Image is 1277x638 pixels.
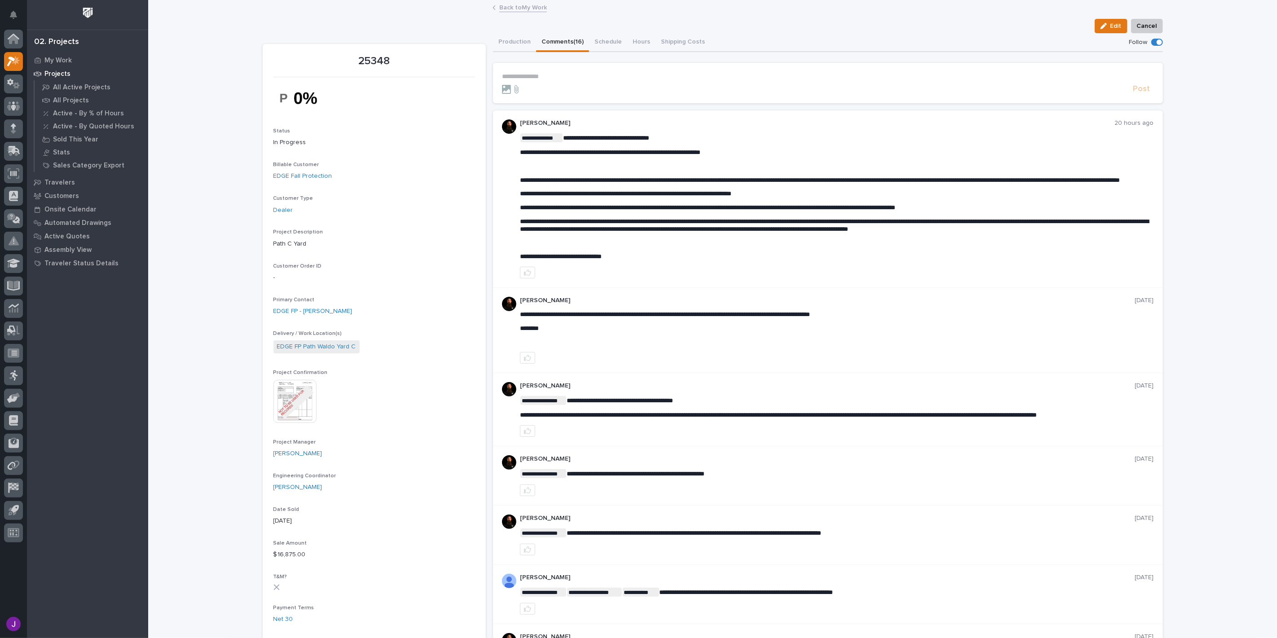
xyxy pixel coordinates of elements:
p: Follow [1129,39,1148,46]
p: Traveler Status Details [44,260,119,268]
p: Stats [53,149,70,157]
img: zmKUmRVDQjmBLfnAs97p [502,515,516,529]
p: $ 16,875.00 [273,550,475,559]
a: Customers [27,189,148,202]
img: zmKUmRVDQjmBLfnAs97p [502,382,516,396]
img: zmKUmRVDQjmBLfnAs97p [502,119,516,134]
p: [DATE] [1135,455,1154,463]
span: Post [1133,84,1150,94]
button: users-avatar [4,615,23,634]
span: Status [273,128,291,134]
span: Engineering Coordinator [273,473,336,479]
p: My Work [44,57,72,65]
p: [PERSON_NAME] [520,119,1115,127]
p: Travelers [44,179,75,187]
span: Payment Terms [273,605,314,611]
button: Edit [1095,19,1127,33]
p: Active Quotes [44,233,90,241]
a: EDGE FP - [PERSON_NAME] [273,307,352,316]
p: Assembly View [44,246,92,254]
div: Notifications [11,11,23,25]
img: zmKUmRVDQjmBLfnAs97p [502,297,516,311]
a: Net 30 [273,615,293,624]
p: 25348 [273,55,475,68]
span: Date Sold [273,507,299,512]
button: Post [1130,84,1154,94]
p: [DATE] [1135,382,1154,390]
p: [PERSON_NAME] [520,455,1135,463]
button: Comments (16) [536,33,589,52]
p: Active - By % of Hours [53,110,124,118]
span: Customer Order ID [273,264,322,269]
a: EDGE FP Path Waldo Yard C [277,342,356,352]
p: [DATE] [1135,515,1154,522]
a: [PERSON_NAME] [273,449,322,458]
a: My Work [27,53,148,67]
img: _RdiSn5av32eq0sfbUnTlCyBS_jdQ77zTsFy61oIv_U [273,83,341,114]
div: 02. Projects [34,37,79,47]
p: [DATE] [273,516,475,526]
span: Primary Contact [273,297,315,303]
a: Active - By % of Hours [35,107,148,119]
a: Onsite Calendar [27,202,148,216]
img: Workspace Logo [79,4,96,21]
p: [PERSON_NAME] [520,515,1135,522]
p: Projects [44,70,70,78]
button: Shipping Costs [656,33,710,52]
span: Project Manager [273,440,316,445]
span: Edit [1110,22,1122,30]
p: In Progress [273,138,475,147]
p: [PERSON_NAME] [520,574,1135,581]
button: like this post [520,425,535,437]
span: T&M? [273,574,287,580]
a: [PERSON_NAME] [273,483,322,492]
p: Path C Yard [273,239,475,249]
span: Delivery / Work Location(s) [273,331,342,336]
span: Cancel [1137,21,1157,31]
a: Assembly View [27,243,148,256]
p: [PERSON_NAME] [520,297,1135,304]
p: [PERSON_NAME] [520,382,1135,390]
button: like this post [520,603,535,615]
p: - [273,273,475,282]
a: EDGE Fall Protection [273,172,332,181]
p: All Active Projects [53,84,110,92]
p: 20 hours ago [1115,119,1154,127]
img: AD5-WCmqz5_Kcnfb-JNJs0Fv3qBS0Jz1bxG2p1UShlkZ8J-3JKvvASxRW6Lr0wxC8O3POQnnEju8qItGG9E5Uxbglh-85Yquq... [502,574,516,588]
p: Active - By Quoted Hours [53,123,134,131]
p: Customers [44,192,79,200]
p: Sold This Year [53,136,98,144]
a: Automated Drawings [27,216,148,229]
button: Schedule [589,33,627,52]
a: Active Quotes [27,229,148,243]
button: Hours [627,33,656,52]
a: Travelers [27,176,148,189]
span: Project Confirmation [273,370,328,375]
span: Project Description [273,229,323,235]
a: Dealer [273,206,293,215]
span: Sale Amount [273,541,307,546]
span: Customer Type [273,196,313,201]
a: All Active Projects [35,81,148,93]
a: All Projects [35,94,148,106]
button: Production [493,33,536,52]
a: Projects [27,67,148,80]
button: Cancel [1131,19,1163,33]
a: Traveler Status Details [27,256,148,270]
a: Active - By Quoted Hours [35,120,148,132]
p: [DATE] [1135,297,1154,304]
a: Stats [35,146,148,158]
p: Sales Category Export [53,162,124,170]
button: like this post [520,352,535,364]
button: like this post [520,544,535,555]
a: Sales Category Export [35,159,148,172]
a: Back toMy Work [499,2,547,12]
button: like this post [520,267,535,278]
button: like this post [520,484,535,496]
p: Automated Drawings [44,219,111,227]
button: Notifications [4,5,23,24]
a: Sold This Year [35,133,148,145]
img: zmKUmRVDQjmBLfnAs97p [502,455,516,470]
p: All Projects [53,97,89,105]
span: Billable Customer [273,162,319,167]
